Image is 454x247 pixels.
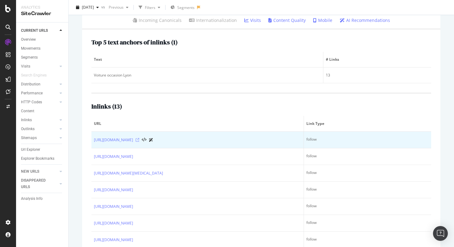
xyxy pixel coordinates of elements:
[133,17,182,23] a: Incoming Canonicals
[21,108,64,114] a: Content
[21,146,64,153] a: Url Explorer
[21,99,42,105] div: HTTP Codes
[304,165,431,182] td: follow
[21,177,52,190] div: DISAPPEARED URLS
[21,54,38,61] div: Segments
[82,5,94,10] span: 2025 Sep. 9th
[21,168,58,175] a: NEW URLS
[21,45,40,52] div: Movements
[304,215,431,232] td: follow
[21,196,64,202] a: Analysis Info
[21,155,64,162] a: Explorer Bookmarks
[304,182,431,198] td: follow
[433,226,448,241] div: Open Intercom Messenger
[21,99,58,105] a: HTTP Codes
[313,17,332,23] a: Mobile
[21,72,47,79] div: Search Engines
[94,170,163,176] a: [URL][DOMAIN_NAME][MEDICAL_DATA]
[94,204,133,210] a: [URL][DOMAIN_NAME]
[91,39,178,46] h2: Top 5 text anchors of inlinks ( 1 )
[21,90,58,97] a: Performance
[21,72,53,79] a: Search Engines
[21,54,64,61] a: Segments
[136,138,139,142] a: Visit Online Page
[189,17,237,23] a: Internationalization
[304,198,431,215] td: follow
[106,2,131,12] button: Previous
[101,4,106,9] span: vs
[326,72,429,78] div: 13
[168,2,197,12] button: Segments
[94,187,133,193] a: [URL][DOMAIN_NAME]
[94,154,133,160] a: [URL][DOMAIN_NAME]
[94,237,133,243] a: [URL][DOMAIN_NAME]
[177,5,195,10] span: Segments
[244,17,261,23] a: Visits
[21,117,32,123] div: Inlinks
[21,117,58,123] a: Inlinks
[21,168,39,175] div: NEW URLS
[21,10,63,17] div: SiteCrawler
[21,146,40,153] div: Url Explorer
[149,137,153,143] a: AI Url Details
[21,81,40,88] div: Distribution
[326,57,427,62] span: # Links
[21,196,43,202] div: Analysis Info
[21,135,37,141] div: Sitemaps
[94,220,133,226] a: [URL][DOMAIN_NAME]
[106,5,124,10] span: Previous
[142,138,146,142] button: View HTML Source
[340,17,390,23] a: AI Recommendations
[21,45,64,52] a: Movements
[21,36,36,43] div: Overview
[91,103,122,110] h2: Inlinks ( 13 )
[94,57,319,62] span: Text
[21,90,43,97] div: Performance
[304,132,431,148] td: follow
[21,81,58,88] a: Distribution
[306,121,427,126] span: Link Type
[21,63,30,70] div: Visits
[94,121,300,126] span: URL
[21,27,48,34] div: CURRENT URLS
[21,155,54,162] div: Explorer Bookmarks
[268,17,306,23] a: Content Quality
[21,177,58,190] a: DISAPPEARED URLS
[21,63,58,70] a: Visits
[304,148,431,165] td: follow
[94,137,133,143] a: [URL][DOMAIN_NAME]
[94,72,321,78] div: Voiture occasion Lyon
[21,36,64,43] a: Overview
[21,126,35,132] div: Outlinks
[136,2,163,12] button: Filters
[74,2,101,12] button: [DATE]
[21,108,34,114] div: Content
[21,27,58,34] a: CURRENT URLS
[21,5,63,10] div: Analytics
[145,5,155,10] div: Filters
[21,135,58,141] a: Sitemaps
[21,126,58,132] a: Outlinks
